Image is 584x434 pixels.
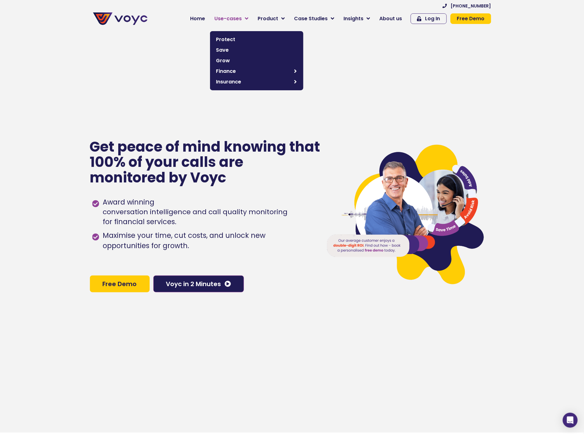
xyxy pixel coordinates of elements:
span: [PHONE_NUMBER] [451,4,491,8]
span: Product [258,15,278,22]
a: [PHONE_NUMBER] [443,4,491,8]
span: Job title [82,50,104,58]
h1: conversation intelligence and call quality monitoring [103,208,287,217]
span: Grow [216,57,297,64]
span: Free Demo [457,16,485,21]
span: Finance [216,68,291,75]
span: Voyc in 2 Minutes [166,281,221,287]
span: Case Studies [294,15,328,22]
a: Finance [213,66,300,77]
a: Case Studies [290,12,339,25]
span: Insurance [216,78,291,86]
a: Log In [411,13,447,24]
span: Use-cases [215,15,242,22]
span: Save [216,46,297,54]
a: Free Demo [90,276,150,292]
span: Phone [82,25,98,32]
a: Protect [213,34,300,45]
a: Product [253,12,290,25]
span: Protect [216,36,297,43]
a: Privacy Policy [128,130,157,136]
a: Save [213,45,300,55]
span: Award winning for financial services. [101,197,287,227]
a: Grow [213,55,300,66]
p: Get peace of mind knowing that 100% of your calls are monitored by Voyc [90,139,321,186]
span: Insights [344,15,364,22]
span: Free Demo [103,281,137,287]
a: Voyc in 2 Minutes [153,276,244,292]
img: voyc-full-logo [93,12,147,25]
span: About us [380,15,402,22]
span: Maximise your time, cut costs, and unlock new opportunities for growth. [101,230,314,252]
a: Insurance [213,77,300,87]
a: About us [375,12,407,25]
a: Insights [339,12,375,25]
span: Home [190,15,205,22]
a: Use-cases [210,12,253,25]
span: Log In [425,16,440,21]
div: Open Intercom Messenger [563,413,578,428]
a: Free Demo [451,13,491,24]
a: Home [186,12,210,25]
